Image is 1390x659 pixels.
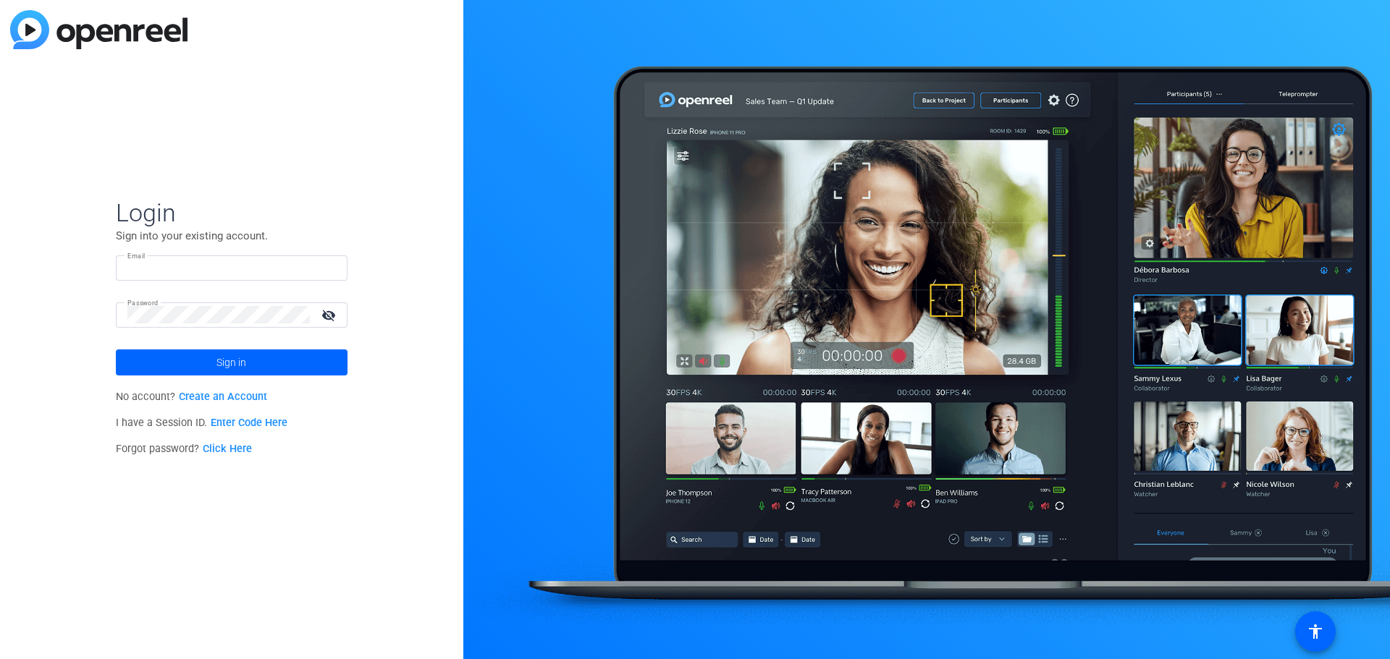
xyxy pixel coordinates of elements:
span: Forgot password? [116,443,252,455]
p: Sign into your existing account. [116,228,347,244]
mat-label: Email [127,252,146,260]
span: Login [116,197,347,228]
button: Sign in [116,349,347,375]
mat-label: Password [127,299,159,307]
mat-icon: visibility_off [313,305,347,326]
input: Enter Email Address [127,259,336,276]
span: I have a Session ID. [116,417,287,429]
span: No account? [116,391,267,403]
a: Enter Code Here [211,417,287,429]
mat-icon: accessibility [1307,623,1324,640]
a: Create an Account [179,391,267,403]
span: Sign in [216,344,246,380]
img: blue-gradient.svg [10,10,188,49]
a: Click Here [203,443,252,455]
